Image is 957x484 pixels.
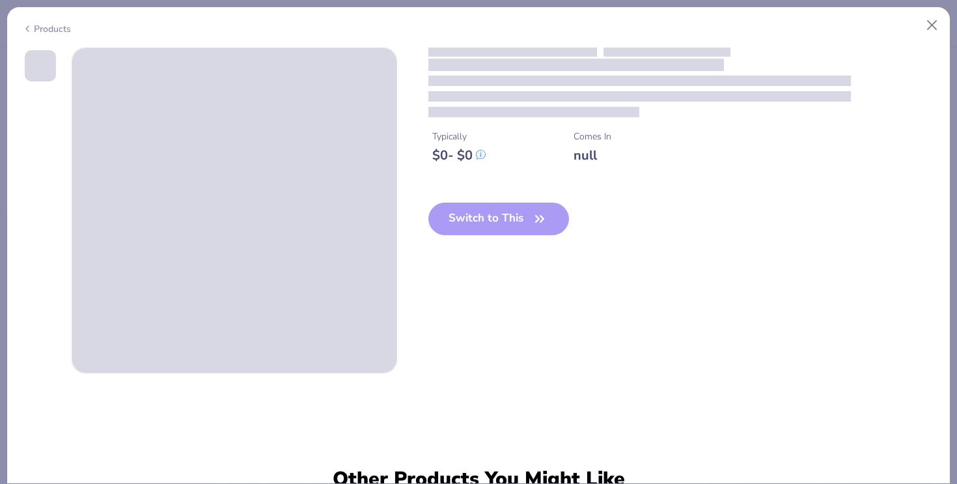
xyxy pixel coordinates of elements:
div: Products [22,22,71,36]
div: Comes In [574,130,611,143]
div: null [574,147,611,164]
button: Close [920,13,945,38]
div: $ 0 - $ 0 [432,147,486,164]
div: Typically [432,130,486,143]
